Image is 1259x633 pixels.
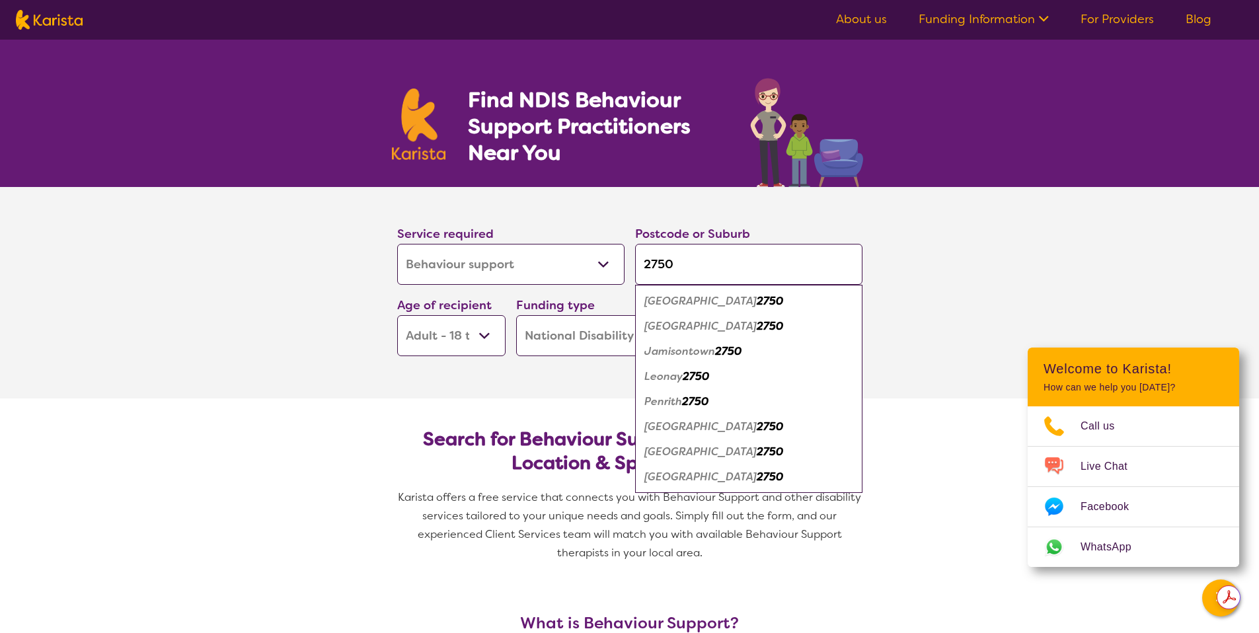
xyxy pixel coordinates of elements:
div: South Penrith 2750 [642,465,856,490]
h2: Search for Behaviour Support Practitioners by Location & Specific Needs [408,428,852,475]
h2: Welcome to Karista! [1044,361,1223,377]
em: [GEOGRAPHIC_DATA] [644,319,757,333]
em: [GEOGRAPHIC_DATA] [644,470,757,484]
em: 2750 [715,344,742,358]
p: How can we help you [DATE]? [1044,382,1223,393]
em: 2750 [757,420,783,433]
a: For Providers [1081,11,1154,27]
em: 2750 [682,394,708,408]
p: Karista offers a free service that connects you with Behaviour Support and other disability servi... [392,488,868,562]
div: Penrith South 2750 [642,439,856,465]
em: Jamisontown [644,344,715,358]
a: About us [836,11,887,27]
label: Age of recipient [397,297,492,313]
div: Penrith 2750 [642,389,856,414]
a: Funding Information [919,11,1049,27]
em: 2750 [757,445,783,459]
em: 2750 [683,369,709,383]
div: Emu Heights 2750 [642,289,856,314]
div: Jamisontown 2750 [642,339,856,364]
span: WhatsApp [1081,537,1147,557]
label: Service required [397,226,494,242]
h1: Find NDIS Behaviour Support Practitioners Near You [468,87,724,166]
em: 2750 [757,470,783,484]
span: Live Chat [1081,457,1143,476]
em: Penrith [644,394,682,408]
em: [GEOGRAPHIC_DATA] [644,294,757,308]
div: Penrith Plaza 2750 [642,414,856,439]
span: Facebook [1081,497,1145,517]
a: Web link opens in a new tab. [1028,527,1239,567]
button: Channel Menu [1202,579,1239,616]
img: Karista logo [16,10,83,30]
input: Type [635,244,862,285]
em: [GEOGRAPHIC_DATA] [644,445,757,459]
a: Blog [1186,11,1211,27]
em: Leonay [644,369,683,383]
ul: Choose channel [1028,406,1239,567]
div: Channel Menu [1028,348,1239,567]
span: Call us [1081,416,1131,436]
img: Karista logo [392,89,446,160]
label: Postcode or Suburb [635,226,750,242]
em: 2750 [757,294,783,308]
em: 2750 [757,319,783,333]
div: Emu Plains 2750 [642,314,856,339]
div: Leonay 2750 [642,364,856,389]
img: behaviour-support [747,71,868,187]
label: Funding type [516,297,595,313]
em: [GEOGRAPHIC_DATA] [644,420,757,433]
h3: What is Behaviour Support? [392,614,868,632]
